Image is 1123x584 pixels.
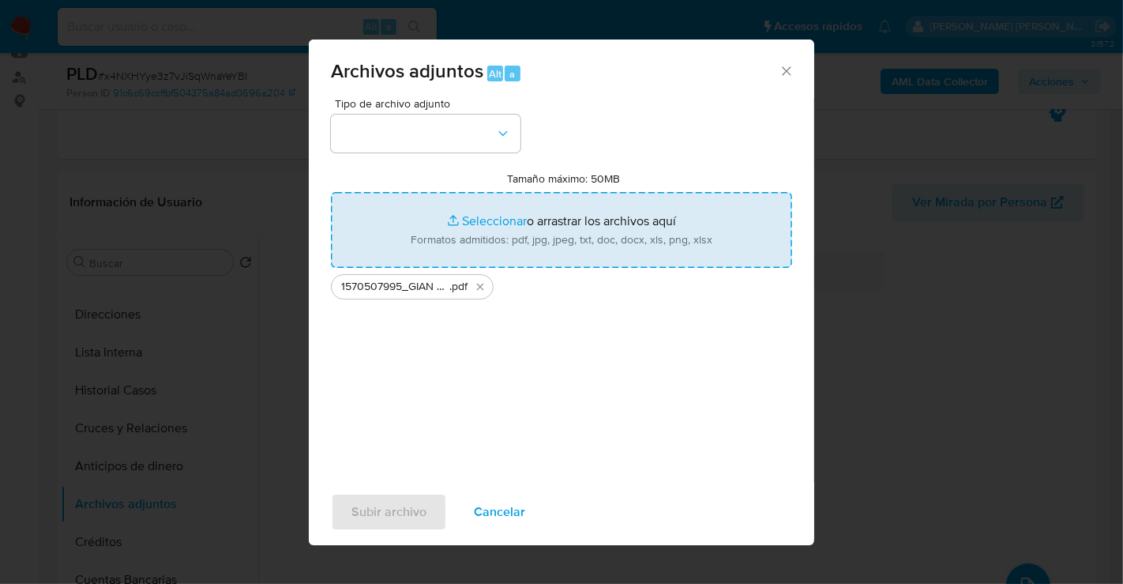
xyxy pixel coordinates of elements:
[489,66,501,81] span: Alt
[509,66,515,81] span: a
[508,171,621,186] label: Tamaño máximo: 50MB
[453,493,546,531] button: Cancelar
[471,277,490,296] button: Eliminar 1570507995_GIAN FRANCO SCHIAFFINO_AGO25.pdf
[331,268,792,300] ul: Archivos seleccionados
[335,98,524,109] span: Tipo de archivo adjunto
[779,63,793,77] button: Cerrar
[341,279,449,295] span: 1570507995_GIAN FRANCO SCHIAFFINO_AGO25
[331,57,483,85] span: Archivos adjuntos
[474,495,525,529] span: Cancelar
[449,279,468,295] span: .pdf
